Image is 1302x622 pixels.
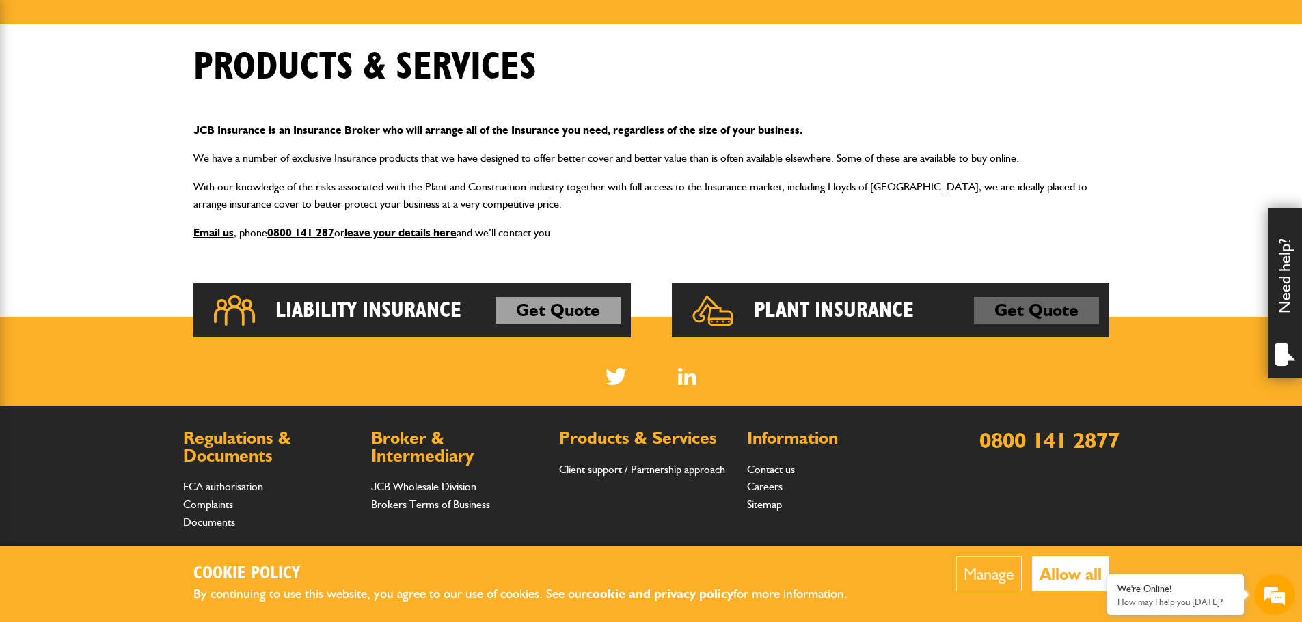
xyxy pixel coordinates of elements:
[371,480,476,493] a: JCB Wholesale Division
[193,178,1109,213] p: With our knowledge of the risks associated with the Plant and Construction industry together with...
[193,584,870,605] p: By continuing to use this website, you agree to our use of cookies. See our for more information.
[183,515,235,528] a: Documents
[371,498,490,511] a: Brokers Terms of Business
[193,44,537,90] h1: Products & Services
[956,556,1022,591] button: Manage
[586,586,733,602] a: cookie and privacy policy
[754,297,914,324] h2: Plant Insurance
[559,463,725,476] a: Client support / Partnership approach
[1032,556,1109,591] button: Allow all
[747,463,795,476] a: Contact us
[193,122,1109,139] p: JCB Insurance is an Insurance Broker who will arrange all of the Insurance you need, regardless o...
[183,498,233,511] a: Complaints
[275,297,461,324] h2: Liability Insurance
[559,429,733,447] h2: Products & Services
[979,427,1120,453] a: 0800 141 2877
[193,563,870,584] h2: Cookie Policy
[747,498,782,511] a: Sitemap
[183,429,357,464] h2: Regulations & Documents
[747,429,921,447] h2: Information
[267,226,334,239] a: 0800 141 287
[193,224,1109,242] p: , phone or and we’ll contact you.
[193,226,234,239] a: Email us
[678,368,696,385] a: LinkedIn
[193,150,1109,167] p: We have a number of exclusive Insurance products that we have designed to offer better cover and ...
[344,226,457,239] a: leave your details here
[1117,597,1234,607] p: How may I help you today?
[183,480,263,493] a: FCA authorisation
[747,480,783,493] a: Careers
[496,297,621,324] a: Get Quote
[371,429,545,464] h2: Broker & Intermediary
[1268,208,1302,378] div: Need help?
[1117,583,1234,595] div: We're Online!
[974,297,1099,324] a: Get Quote
[678,368,696,385] img: Linked In
[606,368,627,385] img: Twitter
